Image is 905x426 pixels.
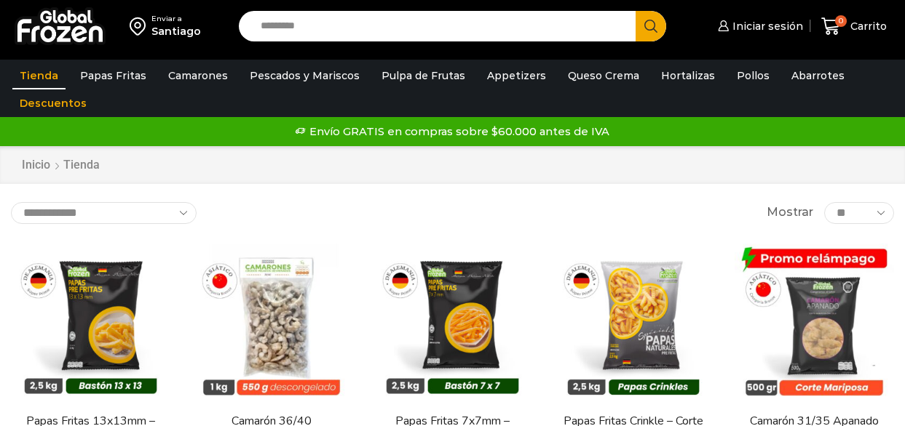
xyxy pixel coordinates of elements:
img: address-field-icon.svg [130,14,151,39]
a: Iniciar sesión [714,12,803,41]
span: 0 [835,15,847,27]
div: Enviar a [151,14,201,24]
a: Pollos [730,62,777,89]
a: 0 Carrito [818,9,890,44]
div: Santiago [151,24,201,39]
a: Hortalizas [654,62,722,89]
a: Inicio [21,157,51,174]
h1: Tienda [63,158,100,172]
a: Pescados y Mariscos [242,62,367,89]
a: Pulpa de Frutas [374,62,473,89]
nav: Breadcrumb [21,157,100,174]
a: Camarones [161,62,235,89]
span: Carrito [847,19,887,33]
a: Abarrotes [784,62,852,89]
a: Descuentos [12,89,94,117]
a: Queso Crema [561,62,647,89]
a: Papas Fritas [73,62,154,89]
a: Tienda [12,62,66,89]
span: Mostrar [767,204,813,221]
select: Pedido de la tienda [11,202,197,224]
a: Appetizers [480,62,553,89]
button: Search button [636,11,666,41]
span: Iniciar sesión [729,19,803,33]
